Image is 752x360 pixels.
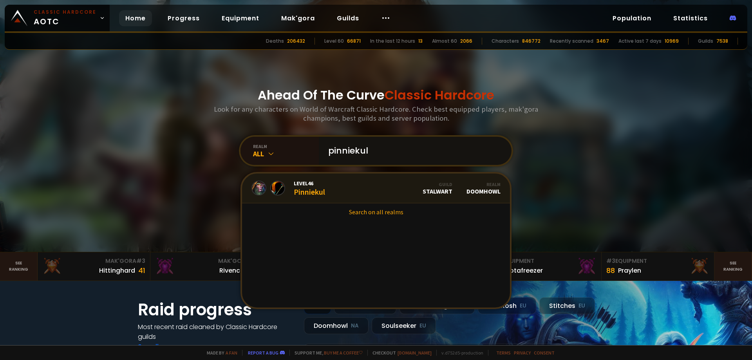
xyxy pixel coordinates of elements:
[294,180,325,187] span: Level 46
[496,350,511,356] a: Terms
[42,257,145,265] div: Mak'Gora
[119,10,152,26] a: Home
[347,38,361,45] div: 66871
[138,342,189,351] a: See all progress
[150,252,263,280] a: Mak'Gora#2Rivench100
[606,265,615,276] div: 88
[460,38,472,45] div: 2066
[155,257,258,265] div: Mak'Gora
[505,266,543,275] div: Notafreezer
[38,252,150,280] a: Mak'Gora#3Hittinghard41
[436,350,483,356] span: v. d752d5 - production
[602,252,714,280] a: #3Equipment88Praylen
[248,350,278,356] a: Report a bug
[253,143,319,149] div: realm
[275,10,321,26] a: Mak'gora
[370,38,415,45] div: In the last 12 hours
[294,180,325,197] div: Pinniekul
[489,252,602,280] a: #2Equipment88Notafreezer
[99,266,135,275] div: Hittinghard
[514,350,531,356] a: Privacy
[597,38,609,45] div: 3467
[466,181,501,187] div: Realm
[539,297,595,314] div: Stitches
[202,350,237,356] span: Made by
[215,10,266,26] a: Equipment
[226,350,237,356] a: a fan
[161,10,206,26] a: Progress
[211,105,541,123] h3: Look for any characters on World of Warcraft Classic Hardcore. Check best equipped players, mak'g...
[520,302,526,310] small: EU
[606,257,709,265] div: Equipment
[266,38,284,45] div: Deaths
[618,266,641,275] div: Praylen
[258,86,494,105] h1: Ahead Of The Curve
[423,181,452,187] div: Guild
[665,38,679,45] div: 10969
[331,10,365,26] a: Guilds
[138,297,295,322] h1: Raid progress
[324,350,363,356] a: Buy me a coffee
[698,38,713,45] div: Guilds
[367,350,432,356] span: Checkout
[324,38,344,45] div: Level 60
[534,350,555,356] a: Consent
[492,38,519,45] div: Characters
[419,322,426,330] small: EU
[618,38,662,45] div: Active last 7 days
[219,266,244,275] div: Rivench
[716,38,728,45] div: 7538
[606,257,615,265] span: # 3
[423,181,452,195] div: Stalwart
[372,317,436,334] div: Soulseeker
[398,350,432,356] a: [DOMAIN_NAME]
[242,174,510,203] a: Level46PinniekulGuildStalwartRealmDoomhowl
[289,350,363,356] span: Support me,
[385,86,494,104] span: Classic Hardcore
[138,322,295,342] h4: Most recent raid cleaned by Classic Hardcore guilds
[324,137,502,165] input: Search a character...
[667,10,714,26] a: Statistics
[432,38,457,45] div: Almost 60
[466,181,501,195] div: Doomhowl
[578,302,585,310] small: EU
[550,38,593,45] div: Recently scanned
[478,297,536,314] div: Nek'Rosh
[418,38,423,45] div: 13
[5,5,110,31] a: Classic HardcoreAOTC
[253,149,319,158] div: All
[304,317,369,334] div: Doomhowl
[34,9,96,16] small: Classic Hardcore
[34,9,96,27] span: AOTC
[242,203,510,221] a: Search on all realms
[287,38,305,45] div: 206432
[351,322,359,330] small: NA
[714,252,752,280] a: Seeranking
[606,10,658,26] a: Population
[493,257,597,265] div: Equipment
[138,265,145,276] div: 41
[522,38,540,45] div: 846772
[136,257,145,265] span: # 3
